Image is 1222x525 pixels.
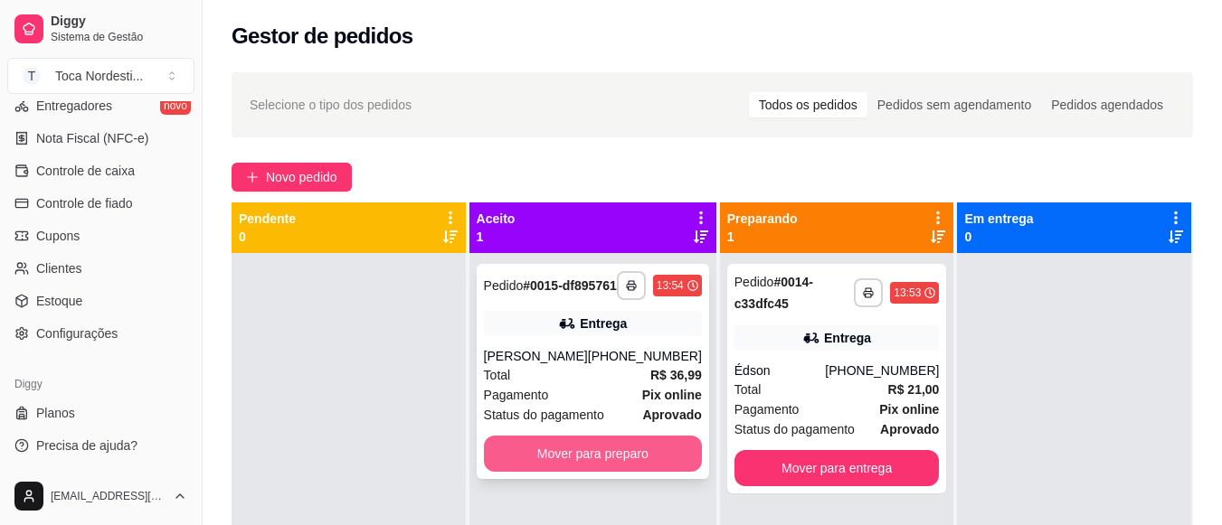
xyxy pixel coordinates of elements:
[734,361,826,380] div: Édson
[523,278,617,293] strong: # 0015-df895761
[7,319,194,348] a: Configurações
[825,361,939,380] div: [PHONE_NUMBER]
[734,275,813,311] strong: # 0014-c33dfc45
[484,385,549,405] span: Pagamento
[7,254,194,283] a: Clientes
[250,95,412,115] span: Selecione o tipo dos pedidos
[36,97,112,115] span: Entregadores
[7,7,194,51] a: DiggySistema de Gestão
[888,382,940,397] strong: R$ 21,00
[964,228,1033,246] p: 0
[266,167,337,187] span: Novo pedido
[642,388,702,402] strong: Pix online
[36,436,137,455] span: Precisa de ajuda?
[734,399,800,419] span: Pagamento
[477,228,516,246] p: 1
[7,91,194,120] a: Entregadoresnovo
[484,278,524,293] span: Pedido
[246,171,259,183] span: plus
[232,22,413,51] h2: Gestor de pedidos
[7,221,194,250] a: Cupons
[734,450,940,486] button: Mover para entrega
[36,404,75,422] span: Planos
[880,422,939,436] strong: aprovado
[23,67,41,85] span: T
[484,436,702,472] button: Mover para preparo
[7,189,194,218] a: Controle de fiado
[650,368,702,382] strong: R$ 36,99
[749,92,867,117] div: Todos os pedidos
[484,365,511,385] span: Total
[232,163,352,192] button: Novo pedido
[894,286,921,300] div: 13:53
[1041,92,1173,117] div: Pedidos agendados
[727,228,798,246] p: 1
[964,210,1033,228] p: Em entrega
[657,278,684,293] div: 13:54
[734,275,774,289] span: Pedido
[734,419,855,439] span: Status do pagamento
[36,292,82,310] span: Estoque
[51,30,187,44] span: Sistema de Gestão
[477,210,516,228] p: Aceito
[51,489,166,503] span: [EMAIL_ADDRESS][DOMAIN_NAME]
[484,347,588,365] div: [PERSON_NAME]
[239,210,296,228] p: Pendente
[36,259,82,277] span: Clientes
[7,286,194,315] a: Estoque
[879,402,939,417] strong: Pix online
[727,210,798,228] p: Preparando
[36,324,118,342] span: Configurações
[824,329,871,347] div: Entrega
[36,129,148,147] span: Nota Fiscal (NFC-e)
[7,156,194,185] a: Controle de caixa
[51,14,187,30] span: Diggy
[580,314,627,333] div: Entrega
[7,398,194,427] a: Planos
[7,474,194,518] button: [EMAIL_ADDRESS][DOMAIN_NAME]
[7,124,194,153] a: Nota Fiscal (NFC-e)
[642,408,701,422] strong: aprovado
[7,58,194,94] button: Select a team
[484,405,604,425] span: Status do pagamento
[588,347,702,365] div: [PHONE_NUMBER]
[239,228,296,246] p: 0
[36,194,133,212] span: Controle de fiado
[36,162,135,180] span: Controle de caixa
[36,227,80,245] span: Cupons
[7,431,194,460] a: Precisa de ajuda?
[7,370,194,398] div: Diggy
[867,92,1041,117] div: Pedidos sem agendamento
[734,380,762,399] span: Total
[55,67,143,85] div: Toca Nordesti ...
